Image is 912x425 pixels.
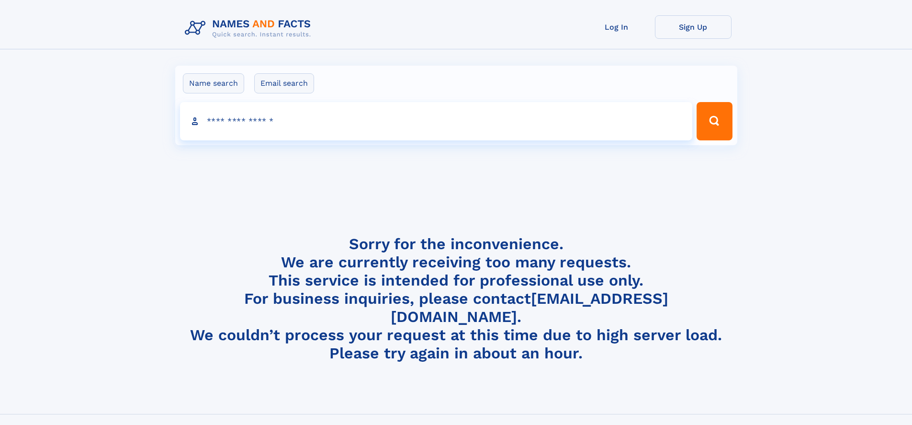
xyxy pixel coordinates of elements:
[655,15,732,39] a: Sign Up
[391,289,668,326] a: [EMAIL_ADDRESS][DOMAIN_NAME]
[181,15,319,41] img: Logo Names and Facts
[181,235,732,363] h4: Sorry for the inconvenience. We are currently receiving too many requests. This service is intend...
[254,73,314,93] label: Email search
[578,15,655,39] a: Log In
[183,73,244,93] label: Name search
[697,102,732,140] button: Search Button
[180,102,693,140] input: search input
